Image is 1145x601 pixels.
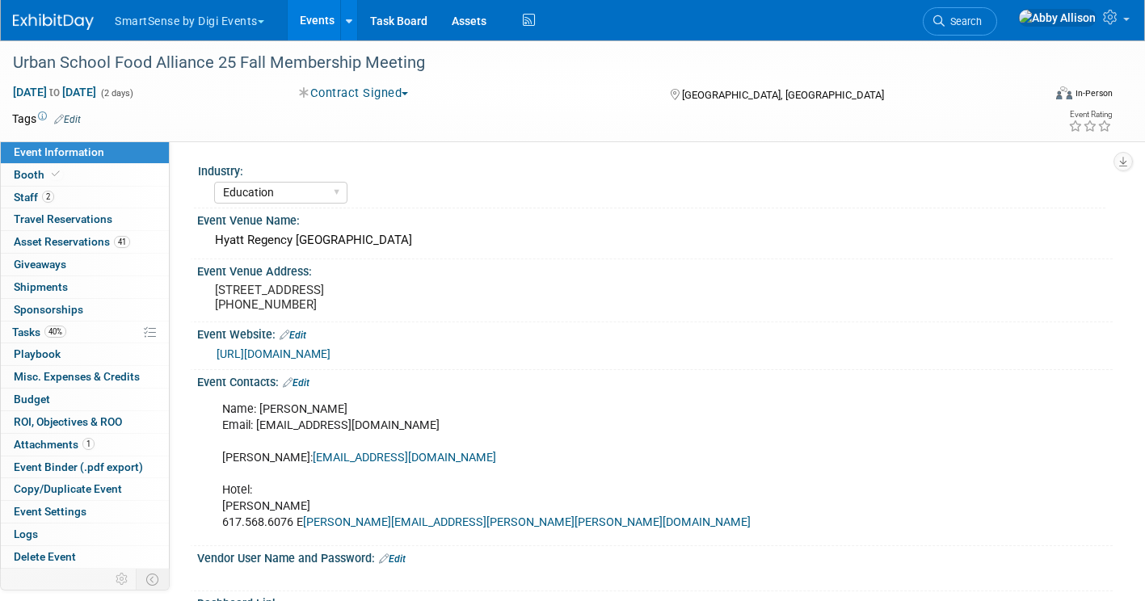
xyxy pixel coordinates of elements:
a: Event Information [1,141,169,163]
td: Toggle Event Tabs [137,569,170,590]
span: Budget [14,393,50,406]
i: Booth reservation complete [52,170,60,179]
span: Event Information [14,145,104,158]
span: Asset Reservations [14,235,130,248]
a: Playbook [1,343,169,365]
a: Search [923,7,997,36]
span: (2 days) [99,88,133,99]
a: Edit [379,553,406,565]
span: Event Binder (.pdf export) [14,460,143,473]
span: Playbook [14,347,61,360]
a: ROI, Objectives & ROO [1,411,169,433]
span: Tasks [12,326,66,338]
a: Edit [280,330,306,341]
a: Tasks40% [1,322,169,343]
div: Industry: [198,159,1105,179]
span: Event Settings [14,505,86,518]
div: Vendor User Name and Password: [197,546,1113,567]
a: [EMAIL_ADDRESS][DOMAIN_NAME] [313,451,496,464]
span: Misc. Expenses & Credits [14,370,140,383]
span: Logs [14,527,38,540]
a: Sponsorships [1,299,169,321]
div: Hyatt Regency [GEOGRAPHIC_DATA] [209,228,1101,253]
a: [URL][DOMAIN_NAME] [217,347,330,360]
a: Event Binder (.pdf export) [1,456,169,478]
div: Event Venue Name: [197,208,1113,229]
span: to [47,86,62,99]
a: Edit [283,377,309,389]
div: Event Rating [1068,111,1112,119]
img: Abby Allison [1018,9,1097,27]
a: Attachments1 [1,434,169,456]
img: Format-Inperson.png [1056,86,1072,99]
span: [GEOGRAPHIC_DATA], [GEOGRAPHIC_DATA] [682,89,884,101]
a: [PERSON_NAME][EMAIL_ADDRESS][PERSON_NAME][PERSON_NAME][DOMAIN_NAME] [303,515,751,529]
span: Giveaways [14,258,66,271]
a: Delete Event [1,546,169,568]
span: Search [945,15,982,27]
span: 41 [114,236,130,248]
a: Budget [1,389,169,410]
span: Booth [14,168,63,181]
a: Travel Reservations [1,208,169,230]
div: Name: [PERSON_NAME] Email: [EMAIL_ADDRESS][DOMAIN_NAME] [PERSON_NAME]: Hotel: [PERSON_NAME] 617.5... [211,393,936,540]
span: Travel Reservations [14,212,112,225]
span: ROI, Objectives & ROO [14,415,122,428]
a: Logs [1,523,169,545]
a: Shipments [1,276,169,298]
span: Attachments [14,438,95,451]
img: ExhibitDay [13,14,94,30]
td: Personalize Event Tab Strip [108,569,137,590]
a: Edit [54,114,81,125]
span: Sponsorships [14,303,83,316]
span: 2 [42,191,54,203]
td: Tags [12,111,81,127]
a: Staff2 [1,187,169,208]
a: Asset Reservations41 [1,231,169,253]
a: Booth [1,164,169,186]
div: Event Contacts: [197,370,1113,391]
span: Shipments [14,280,68,293]
button: Contract Signed [293,85,415,102]
div: Event Format [949,84,1113,108]
a: Misc. Expenses & Credits [1,366,169,388]
a: Event Settings [1,501,169,523]
span: 1 [82,438,95,450]
div: In-Person [1075,87,1113,99]
span: 40% [44,326,66,338]
div: Urban School Food Alliance 25 Fall Membership Meeting [7,48,1019,78]
a: Copy/Duplicate Event [1,478,169,500]
span: Delete Event [14,550,76,563]
div: Event Website: [197,322,1113,343]
span: Copy/Duplicate Event [14,482,122,495]
span: Staff [14,191,54,204]
div: Event Venue Address: [197,259,1113,279]
span: [DATE] [DATE] [12,85,97,99]
a: Giveaways [1,254,169,275]
pre: [STREET_ADDRESS] [PHONE_NUMBER] [215,283,561,312]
